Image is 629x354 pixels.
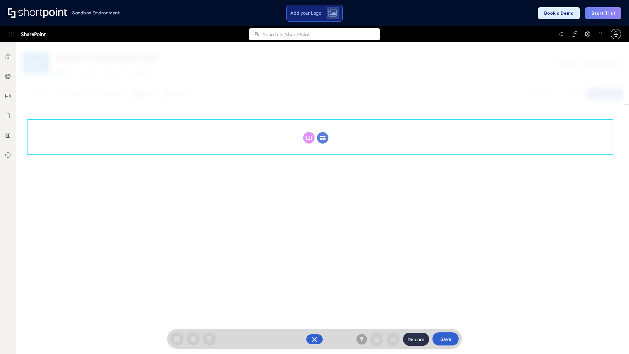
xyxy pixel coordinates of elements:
button: Start Trial [585,7,621,19]
span: SharePoint [21,26,46,42]
iframe: Chat Widget [596,323,629,354]
button: Save [432,332,459,345]
input: Search in SharePoint [263,28,380,40]
span: Add your Logo: [290,10,322,16]
h1: Sandbox Environment [72,11,120,15]
img: Upload logo [328,10,337,17]
button: Book a Demo [538,7,580,19]
button: Discard [403,333,429,346]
